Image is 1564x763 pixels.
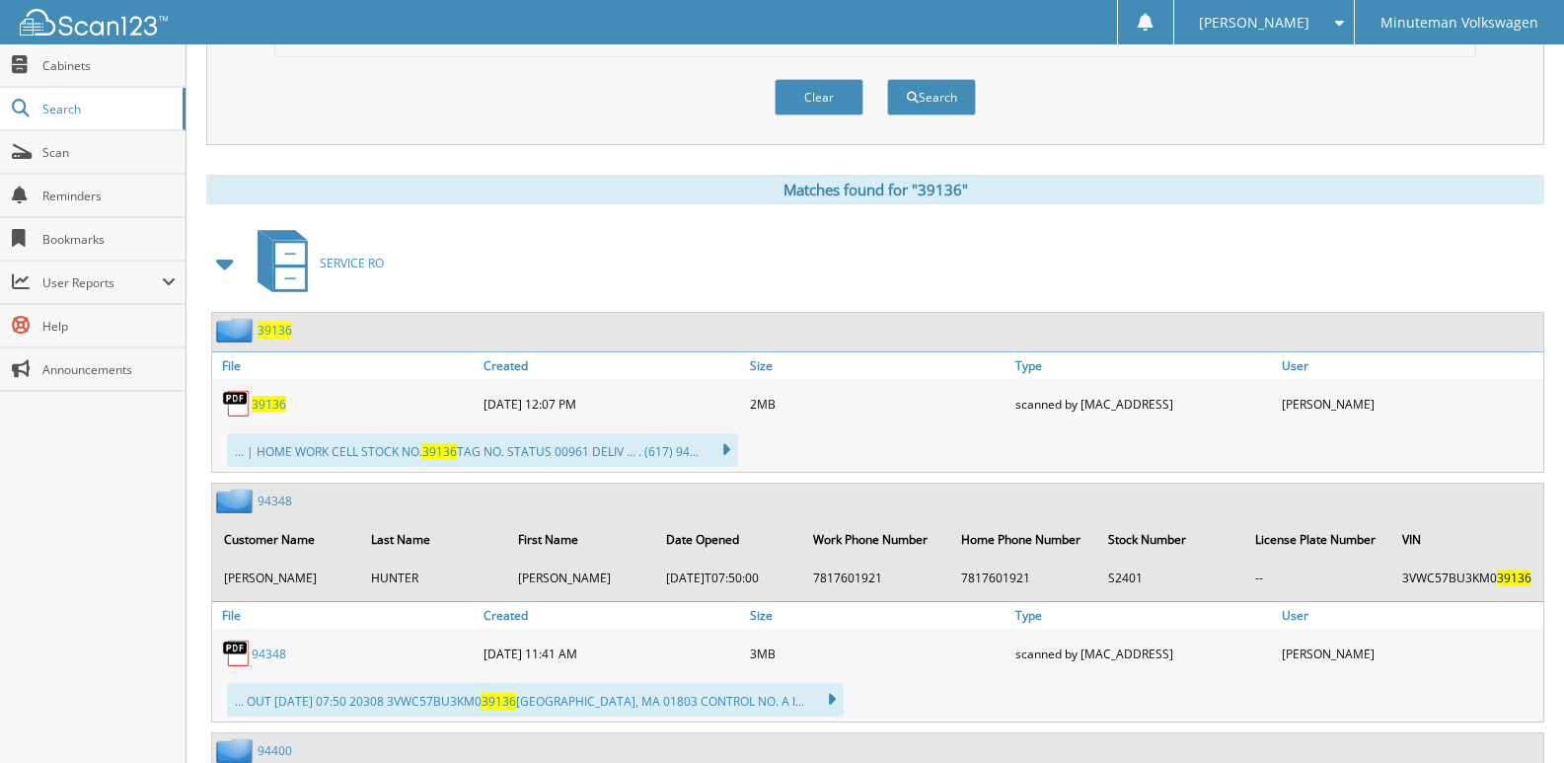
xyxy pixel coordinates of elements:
a: 94400 [258,742,292,759]
div: [PERSON_NAME] [1277,384,1543,423]
a: Created [479,352,745,379]
a: File [212,602,479,629]
button: Clear [775,79,863,115]
td: [DATE]T07:50:00 [656,562,801,594]
a: User [1277,602,1543,629]
th: VIN [1392,519,1541,560]
div: 3MB [745,634,1011,673]
span: Minuteman Volkswagen [1380,17,1538,29]
span: User Reports [42,274,162,291]
div: [PERSON_NAME] [1277,634,1543,673]
th: Last Name [361,519,506,560]
div: scanned by [MAC_ADDRESS] [1010,634,1277,673]
span: Announcements [42,361,176,378]
td: S2401 [1098,562,1243,594]
td: 3VWC57BU3KM0 [1392,562,1541,594]
td: [PERSON_NAME] [214,562,359,594]
a: File [212,352,479,379]
img: PDF.png [222,639,252,668]
div: 2MB [745,384,1011,423]
div: scanned by [MAC_ADDRESS] [1010,384,1277,423]
th: Stock Number [1098,519,1243,560]
span: [PERSON_NAME] [1199,17,1309,29]
span: Help [42,318,176,335]
th: First Name [508,519,653,560]
th: Date Opened [656,519,801,560]
span: Bookmarks [42,231,176,248]
span: Reminders [42,188,176,204]
td: 7817601921 [803,562,948,594]
a: Type [1010,602,1277,629]
th: Home Phone Number [951,519,1096,560]
a: Type [1010,352,1277,379]
img: folder2.png [216,489,258,513]
img: folder2.png [216,318,258,343]
span: Search [42,101,173,117]
span: 39136 [422,443,457,460]
span: 39136 [482,693,516,710]
a: Size [745,352,1011,379]
div: [DATE] 11:41 AM [479,634,745,673]
span: Scan [42,144,176,161]
a: Size [745,602,1011,629]
a: 39136 [252,396,286,413]
a: 94348 [252,646,286,662]
span: 39136 [1497,570,1531,586]
td: -- [1245,562,1390,594]
div: [DATE] 12:07 PM [479,384,745,423]
th: License Plate Number [1245,519,1390,560]
td: 7817601921 [951,562,1096,594]
div: Matches found for "39136" [206,175,1544,204]
span: Cabinets [42,57,176,74]
a: Created [479,602,745,629]
img: scan123-logo-white.svg [20,9,168,36]
th: Customer Name [214,519,359,560]
img: PDF.png [222,389,252,419]
div: ... OUT [DATE] 07:50 20308 3VWC57BU3KM0 [GEOGRAPHIC_DATA], MA 01803 CONTROL NO. A I... [227,683,844,717]
td: HUNTER [361,562,506,594]
td: [PERSON_NAME] [508,562,653,594]
button: Search [887,79,976,115]
img: folder2.png [216,738,258,763]
span: SERVICE RO [320,255,384,271]
th: Work Phone Number [803,519,948,560]
a: User [1277,352,1543,379]
iframe: Chat Widget [1465,668,1564,763]
a: 94348 [258,493,292,509]
a: 39136 [258,322,292,339]
a: SERVICE RO [246,224,384,302]
div: ... | HOME WORK CELL STOCK NO. TAG NO. STATUS 00961 DELIV ... . (617) 94... [227,433,738,467]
